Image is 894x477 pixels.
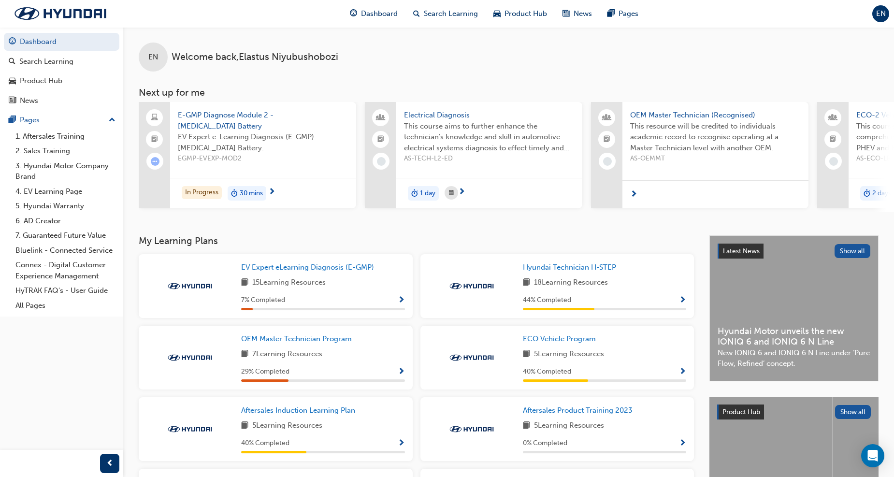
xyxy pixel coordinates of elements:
span: people-icon [604,112,610,124]
img: Trak [163,353,216,362]
a: HyTRAK FAQ's - User Guide [12,283,119,298]
span: laptop-icon [151,112,158,124]
span: 40 % Completed [241,438,289,449]
span: Show Progress [679,368,686,376]
a: Search Learning [4,53,119,71]
span: New IONIQ 6 and IONIQ 6 N Line under ‘Pure Flow, Refined’ concept. [718,347,870,369]
span: EN [148,52,158,63]
a: Bluelink - Connected Service [12,243,119,258]
span: AS-TECH-L2-ED [404,153,575,164]
span: up-icon [109,114,115,127]
span: E-GMP Diagnose Module 2 - [MEDICAL_DATA] Battery [178,110,348,131]
span: duration-icon [864,187,870,200]
a: 5. Hyundai Warranty [12,199,119,214]
span: OEM Master Technician Program [241,334,352,343]
a: 7. Guaranteed Future Value [12,228,119,243]
span: people-icon [377,112,384,124]
a: 1. Aftersales Training [12,129,119,144]
a: 4. EV Learning Page [12,184,119,199]
img: Trak [5,3,116,24]
span: 5 Learning Resources [534,420,604,432]
span: book-icon [241,348,248,361]
a: Connex - Digital Customer Experience Management [12,258,119,283]
span: news-icon [9,97,16,105]
a: Electrical DiagnosisThis course aims to further enhance the technician’s knowledge and skill in a... [365,102,582,208]
img: Trak [445,281,498,291]
a: OEM Master Technician (Recognised)This resource will be credited to individuals academic record t... [591,102,808,208]
span: booktick-icon [377,133,384,146]
a: All Pages [12,298,119,313]
button: Show all [835,405,871,419]
span: Search Learning [424,8,478,19]
span: book-icon [523,420,530,432]
button: Show Progress [679,437,686,449]
a: pages-iconPages [600,4,646,24]
span: book-icon [241,277,248,289]
a: Aftersales Induction Learning Plan [241,405,359,416]
a: Aftersales Product Training 2023 [523,405,636,416]
span: duration-icon [231,187,238,200]
span: booktick-icon [151,133,158,146]
img: Trak [163,281,216,291]
span: EV Expert e-Learning Diagnosis (E-GMP) - [MEDICAL_DATA] Battery. [178,131,348,153]
span: learningRecordVerb_NONE-icon [829,157,838,166]
span: pages-icon [9,116,16,125]
a: guage-iconDashboard [342,4,405,24]
button: EN [872,5,889,22]
div: Open Intercom Messenger [861,444,884,467]
span: 5 Learning Resources [534,348,604,361]
span: guage-icon [9,38,16,46]
span: Hyundai Motor unveils the new IONIQ 6 and IONIQ 6 N Line [718,326,870,347]
span: Aftersales Induction Learning Plan [241,406,355,415]
span: OEM Master Technician (Recognised) [630,110,801,121]
span: people-icon [830,112,836,124]
img: Trak [445,424,498,434]
span: ECO Vehicle Program [523,334,596,343]
a: Product Hub [4,72,119,90]
button: Show Progress [679,366,686,378]
a: 6. AD Creator [12,214,119,229]
span: news-icon [562,8,570,20]
span: Electrical Diagnosis [404,110,575,121]
span: This course aims to further enhance the technician’s knowledge and skill in automotive electrical... [404,121,575,154]
button: Show Progress [398,366,405,378]
span: learningRecordVerb_NONE-icon [377,157,386,166]
span: guage-icon [350,8,357,20]
span: Show Progress [679,296,686,305]
span: EV Expert eLearning Diagnosis (E-GMP) [241,263,374,272]
div: Product Hub [20,75,62,87]
span: learningRecordVerb_ATTEMPT-icon [151,157,159,166]
a: Hyundai Technician H-STEP [523,262,620,273]
span: 29 % Completed [241,366,289,377]
span: Show Progress [679,439,686,448]
button: Show Progress [679,294,686,306]
a: news-iconNews [555,4,600,24]
span: Product Hub [722,408,760,416]
a: Product HubShow all [717,405,871,420]
img: Trak [163,424,216,434]
span: Product Hub [505,8,547,19]
button: Show all [835,244,871,258]
span: next-icon [630,190,637,199]
span: News [574,8,592,19]
span: 0 % Completed [523,438,567,449]
span: next-icon [268,188,275,197]
a: 3. Hyundai Motor Company Brand [12,159,119,184]
span: Dashboard [361,8,398,19]
span: Show Progress [398,439,405,448]
a: Latest NewsShow all [718,244,870,259]
span: This resource will be credited to individuals academic record to recognise operating at a Master ... [630,121,801,154]
span: learningRecordVerb_NONE-icon [603,157,612,166]
h3: Next up for me [123,87,894,98]
span: Welcome back , Elastus Niyubushobozi [172,52,338,63]
span: calendar-icon [449,187,454,199]
span: 5 Learning Resources [252,420,322,432]
span: car-icon [493,8,501,20]
span: search-icon [413,8,420,20]
a: OEM Master Technician Program [241,333,356,345]
a: EV Expert eLearning Diagnosis (E-GMP) [241,262,378,273]
span: 2 days [872,188,891,199]
button: DashboardSearch LearningProduct HubNews [4,31,119,111]
div: Pages [20,115,40,126]
span: 18 Learning Resources [534,277,608,289]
